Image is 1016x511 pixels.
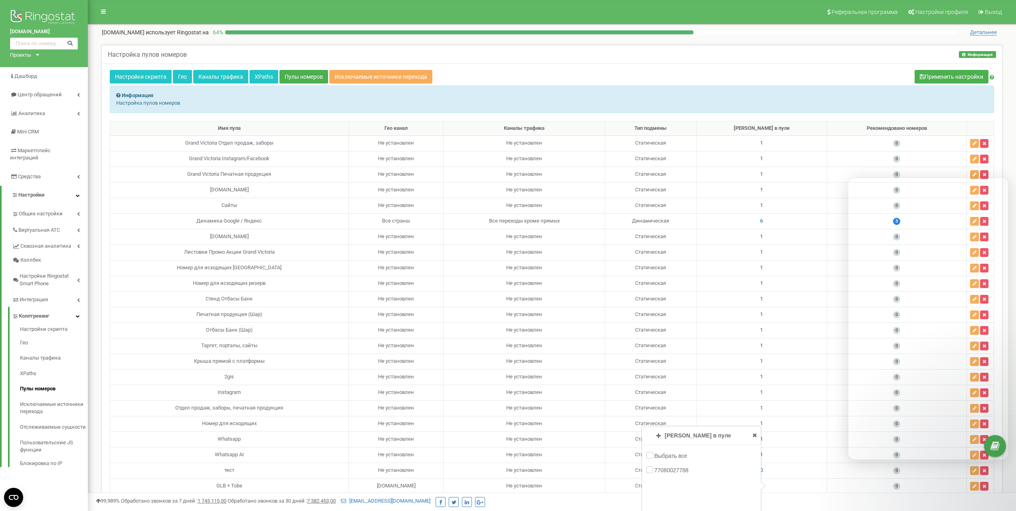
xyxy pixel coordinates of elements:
a: Гео [20,335,88,351]
td: Не установлен [444,307,605,322]
iframe: Intercom live chat [848,178,1008,459]
div: Листовки Промо Акции Grand Victoria [113,249,345,256]
span: 99,989% [96,498,120,504]
div: 2gis [113,373,345,381]
div: [DOMAIN_NAME] [113,233,345,241]
th: Каналы трафика [444,121,605,136]
span: Реферальная программа [832,9,898,15]
p: [DOMAIN_NAME] [102,28,209,36]
a: Каналы трафика [193,70,248,84]
span: Аналитика [18,110,45,116]
td: Не установлен [349,182,444,198]
span: 1 [760,249,763,255]
td: [DOMAIN_NAME] [349,478,444,494]
td: Не установлен [349,400,444,416]
span: 1 [760,436,763,442]
span: 1 [760,280,763,286]
a: Исключаемые источники перехода [20,397,88,420]
td: Статическая [605,198,696,213]
div: Instagram [113,389,345,396]
a: Интеграция [12,290,88,307]
label: Выбрать все [654,452,689,460]
div: [DOMAIN_NAME] [113,186,345,194]
input: Поиск по номеру [10,38,78,50]
td: Не установлен [349,245,444,260]
span: 1 [760,327,763,333]
td: Статическая [605,307,696,322]
a: Общие настройки [12,205,88,221]
td: Статическая [605,431,696,447]
span: 1 [760,140,763,146]
a: [DOMAIN_NAME] [10,28,78,36]
td: Не установлен [444,478,605,494]
span: Выход [985,9,1002,15]
a: XPaths [20,366,88,382]
td: Статическая [605,463,696,478]
a: Пользовательские JS функции [20,435,88,458]
td: Не установлен [444,431,605,447]
u: 7 382 453,00 [307,498,336,504]
span: 1 [760,405,763,411]
div: Cайты [113,202,345,209]
td: Не установлен [349,307,444,322]
td: Статическая [605,369,696,385]
td: Статическая [605,229,696,245]
td: Не установлен [349,369,444,385]
span: Центр обращений [18,91,62,97]
div: тест [113,467,345,474]
div: Отбасы Банк (Шар) [113,326,345,334]
h5: Настройка пулов номеров [108,51,187,58]
span: 1 [760,311,763,317]
td: Статическая [605,151,696,167]
button: Open CMP widget [4,488,23,507]
a: Настройки [2,186,88,205]
td: Статическая [605,385,696,400]
a: Настройки скрипта [110,70,172,84]
td: Не установлен [349,229,444,245]
td: Не установлен [444,167,605,182]
td: Статическая [605,276,696,291]
td: Статическая [605,291,696,307]
td: Не установлен [444,400,605,416]
span: Средства [18,173,41,179]
span: 1 [760,296,763,302]
td: Не установлен [349,322,444,338]
span: 0 [893,171,900,178]
td: Все страны [349,213,444,229]
div: Grand Victoria Instagram/Facebook [113,155,345,163]
span: 1 [760,358,763,364]
td: Все переходы кроме прямых [444,213,605,229]
span: Обработано звонков за 7 дней : [121,498,226,504]
td: Статическая [605,245,696,260]
span: Коллтрекинг [19,312,49,320]
td: Статическая [605,447,696,463]
span: 0 [760,467,763,473]
span: Коллбек [20,256,41,264]
span: Виртуальная АТС [18,227,60,234]
td: Не установлен [444,463,605,478]
a: Сквозная аналитика [12,237,88,253]
a: [EMAIL_ADDRESS][DOMAIN_NAME] [341,498,430,504]
td: Не установлен [444,276,605,291]
span: Детальнее [970,29,997,36]
span: 1 [760,187,763,193]
span: 0 [893,467,900,474]
td: Не установлен [349,198,444,213]
span: 1 [760,374,763,380]
th: [PERSON_NAME] в пуле [696,121,827,136]
div: Таргет, порталы, сайты [113,342,345,350]
span: 1 [760,451,763,457]
span: 1 [760,389,763,395]
a: Настройки скрипта [20,326,88,335]
span: 1 [760,202,763,208]
td: Не установлен [444,151,605,167]
a: Каналы трафика [20,350,88,366]
td: Не установлен [349,431,444,447]
div: Отдел продаж, заборы, печатная продукция [113,404,345,412]
a: Коллбек [12,253,88,267]
span: 0 [893,140,900,147]
span: Настройки [18,192,44,198]
a: Исключаемые источники перехода [329,70,432,84]
td: Не установлен [444,385,605,400]
td: Не установлен [349,260,444,276]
